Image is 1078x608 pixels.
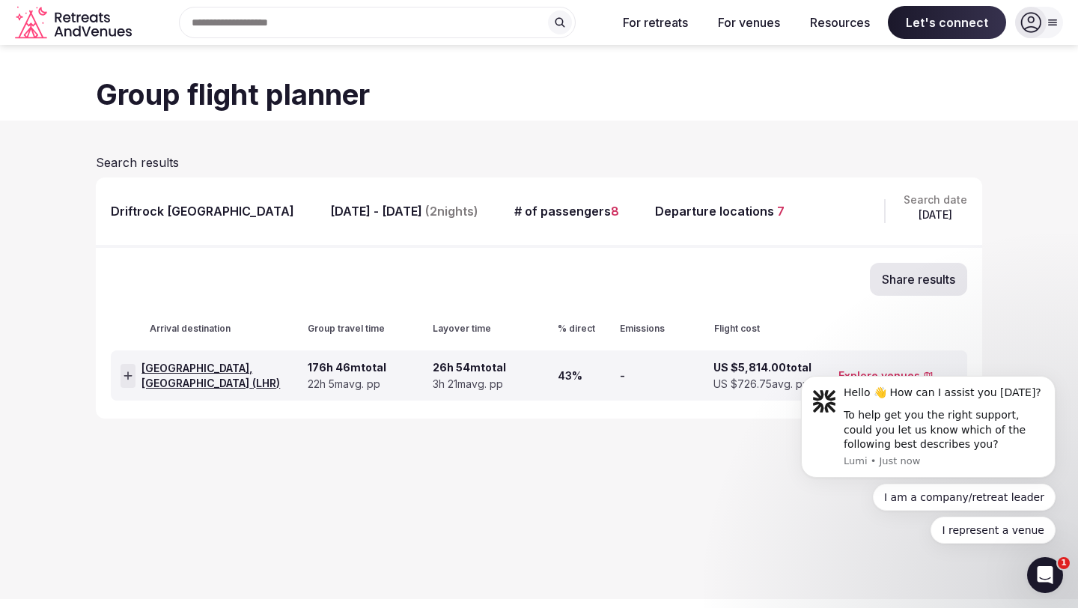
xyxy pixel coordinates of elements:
span: Let's connect [888,6,1006,39]
a: Visit the homepage [15,6,135,40]
span: US $726.75 avg. pp [713,377,809,392]
span: 8 [611,204,619,219]
div: Group travel time [308,323,427,335]
span: ( 2 nights) [425,203,478,219]
span: 176h 46m total [308,360,386,375]
h1: Group flight planner [96,75,982,115]
span: 3h 21m avg. pp [433,377,503,392]
div: Arrival destination [120,323,302,335]
div: Layover time [433,323,552,335]
button: Resources [798,6,882,39]
div: Emissions [620,323,707,335]
span: [GEOGRAPHIC_DATA], [GEOGRAPHIC_DATA] ( LHR ) [141,361,302,390]
div: Departure locations [655,203,785,219]
button: For retreats [611,6,700,39]
span: 7 [777,204,785,219]
iframe: Intercom live chat [1027,557,1063,593]
div: % direct [558,323,615,335]
svg: Retreats and Venues company logo [15,6,135,40]
span: Search date [904,192,967,207]
div: 43% [558,351,614,400]
div: Flight cost [714,323,833,335]
div: Driftrock [GEOGRAPHIC_DATA] [111,203,294,219]
span: 22h 5m avg. pp [308,377,380,392]
button: Share results [870,263,967,296]
span: Search results [96,155,179,170]
iframe: Intercom notifications message [779,294,1078,568]
div: [DATE] - [DATE] [330,203,478,219]
span: 1 [1058,557,1070,569]
span: US $5,814.00 total [713,360,811,375]
div: - [620,351,707,400]
span: [DATE] [919,207,952,222]
button: For venues [706,6,792,39]
span: 26h 54m total [433,360,506,375]
div: # of passengers [514,203,619,219]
